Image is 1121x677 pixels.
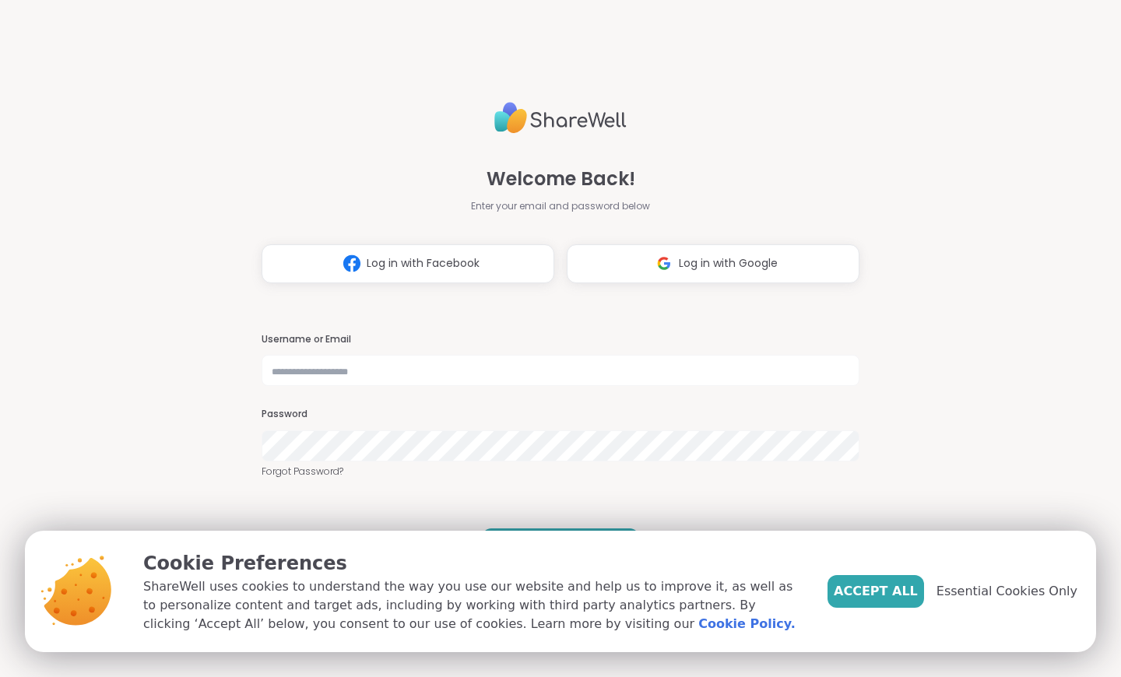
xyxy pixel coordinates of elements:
[834,582,918,601] span: Accept All
[337,249,367,278] img: ShareWell Logomark
[698,615,795,633] a: Cookie Policy.
[494,96,627,140] img: ShareWell Logo
[567,244,859,283] button: Log in with Google
[262,465,859,479] a: Forgot Password?
[367,255,480,272] span: Log in with Facebook
[679,255,778,272] span: Log in with Google
[482,528,639,561] button: LOG IN
[262,333,859,346] h3: Username or Email
[143,577,803,633] p: ShareWell uses cookies to understand the way you use our website and help us to improve it, as we...
[649,249,679,278] img: ShareWell Logomark
[262,244,554,283] button: Log in with Facebook
[828,575,924,608] button: Accept All
[143,549,803,577] p: Cookie Preferences
[262,408,859,421] h3: Password
[937,582,1077,601] span: Essential Cookies Only
[471,199,650,213] span: Enter your email and password below
[487,165,635,193] span: Welcome Back!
